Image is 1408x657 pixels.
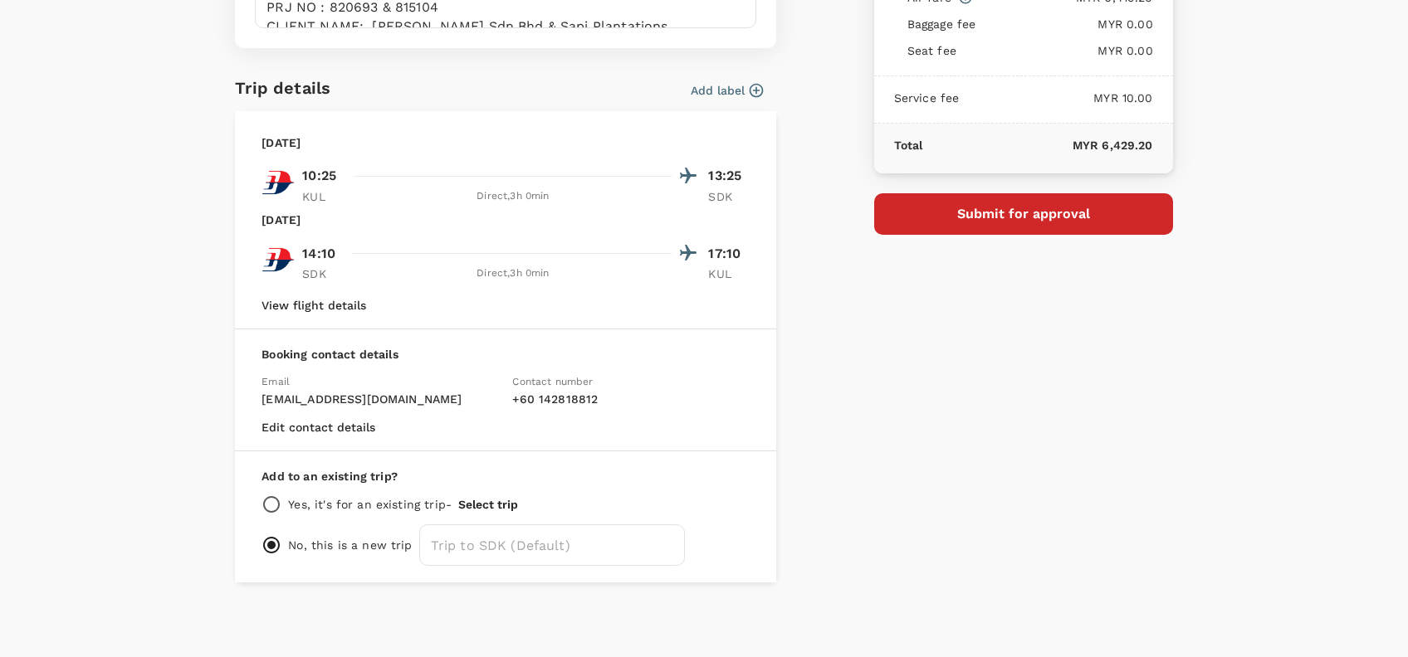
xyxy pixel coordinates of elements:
p: 17:10 [708,244,750,264]
p: Yes, it's for an existing trip - [288,496,452,513]
p: 13:25 [708,166,750,186]
p: MYR 10.00 [959,90,1152,106]
p: 14:10 [302,244,335,264]
p: Seat fee [907,42,956,59]
p: [DATE] [262,134,301,151]
span: Contact number [512,376,593,387]
p: SDK [302,265,344,282]
p: MYR 6,429.20 [922,137,1152,153]
p: [DATE] [262,212,301,228]
img: MH [262,166,295,199]
p: Total [894,137,923,153]
input: Trip to SDK (Default) [419,524,685,566]
p: Baggage fee [907,16,976,32]
p: MYR 0.00 [963,42,1153,59]
p: KUL [302,188,344,205]
button: Add label [691,82,763,99]
div: Direct , 3h 0min [354,188,672,205]
p: MYR 0.00 [982,16,1152,32]
button: Edit contact details [262,421,375,434]
span: Email [262,376,290,387]
p: SDK [708,188,750,205]
button: Select trip [458,498,518,511]
h6: Trip details [235,75,330,101]
p: 10:25 [302,166,336,186]
p: Service fee [894,90,960,106]
img: MH [262,243,295,276]
p: [EMAIL_ADDRESS][DOMAIN_NAME] [262,391,499,407]
p: KUL [708,265,750,282]
p: Add to an existing trip? [262,468,750,484]
div: Direct , 3h 0min [354,265,672,282]
p: + 60 142818812 [512,391,750,407]
button: View flight details [262,299,366,312]
button: Submit for approval [874,193,1173,235]
p: No, this is a new trip [288,537,412,553]
p: Booking contact details [262,346,750,363]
